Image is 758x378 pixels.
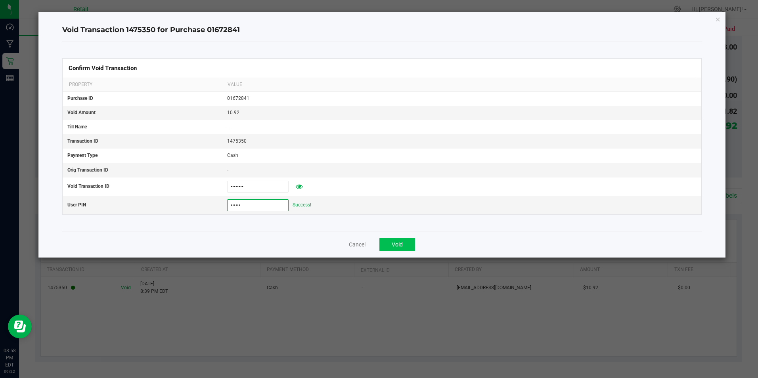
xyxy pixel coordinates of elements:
[67,138,98,144] span: Transaction ID
[67,124,87,130] span: Till Name
[715,14,721,24] button: Close
[392,241,403,248] span: Void
[67,95,93,101] span: Purchase ID
[228,82,242,87] span: Value
[293,202,311,208] span: Success!
[69,65,137,72] span: Confirm Void Transaction
[67,153,98,158] span: Payment Type
[67,202,86,208] span: User PIN
[227,95,249,101] span: 01672841
[69,82,92,87] span: Property
[227,138,247,144] span: 1475350
[227,167,228,173] span: -
[227,124,228,130] span: -
[227,199,289,211] input: Approval PIN
[8,315,32,338] iframe: Resource center
[227,153,238,158] span: Cash
[67,183,109,189] span: Void Transaction ID
[227,181,289,193] input: Void Txn ID
[379,238,415,251] button: Void
[62,25,701,35] h4: Void Transaction 1475350 for Purchase 01672841
[227,110,239,115] span: 10.92
[67,167,108,173] span: Orig Transaction ID
[349,241,366,248] button: Cancel
[67,110,96,115] span: Void Amount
